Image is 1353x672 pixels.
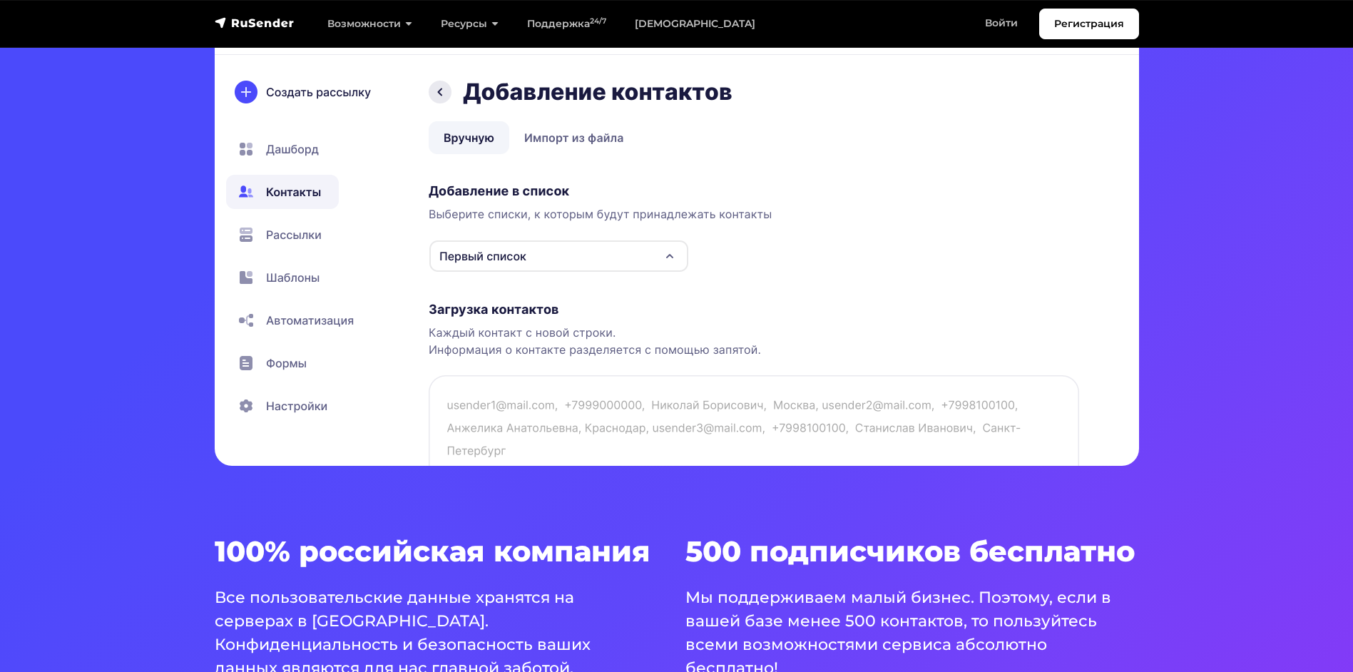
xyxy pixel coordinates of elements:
h3: 500 подписчиков бесплатно [685,534,1139,569]
a: Возможности [313,9,427,39]
a: [DEMOGRAPHIC_DATA] [621,9,770,39]
a: Ресурсы [427,9,513,39]
h3: 100% российская компания [215,534,668,569]
img: RuSender [215,16,295,30]
a: Регистрация [1039,9,1139,39]
sup: 24/7 [590,16,606,26]
a: Поддержка24/7 [513,9,621,39]
a: Войти [971,9,1032,38]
